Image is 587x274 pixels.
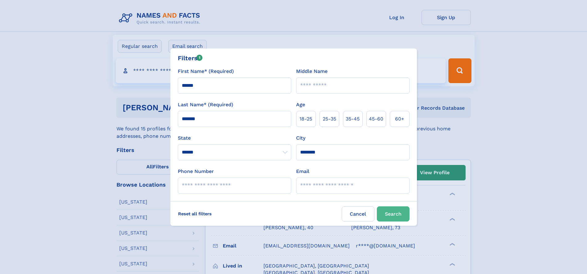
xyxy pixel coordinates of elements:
[178,168,214,175] label: Phone Number
[342,206,374,221] label: Cancel
[346,115,360,123] span: 35‑45
[369,115,383,123] span: 45‑60
[178,68,234,75] label: First Name* (Required)
[296,134,305,142] label: City
[395,115,404,123] span: 60+
[296,168,309,175] label: Email
[178,101,233,108] label: Last Name* (Required)
[174,206,216,221] label: Reset all filters
[323,115,336,123] span: 25‑35
[178,53,203,63] div: Filters
[296,68,328,75] label: Middle Name
[178,134,291,142] label: State
[300,115,312,123] span: 18‑25
[377,206,410,221] button: Search
[296,101,305,108] label: Age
